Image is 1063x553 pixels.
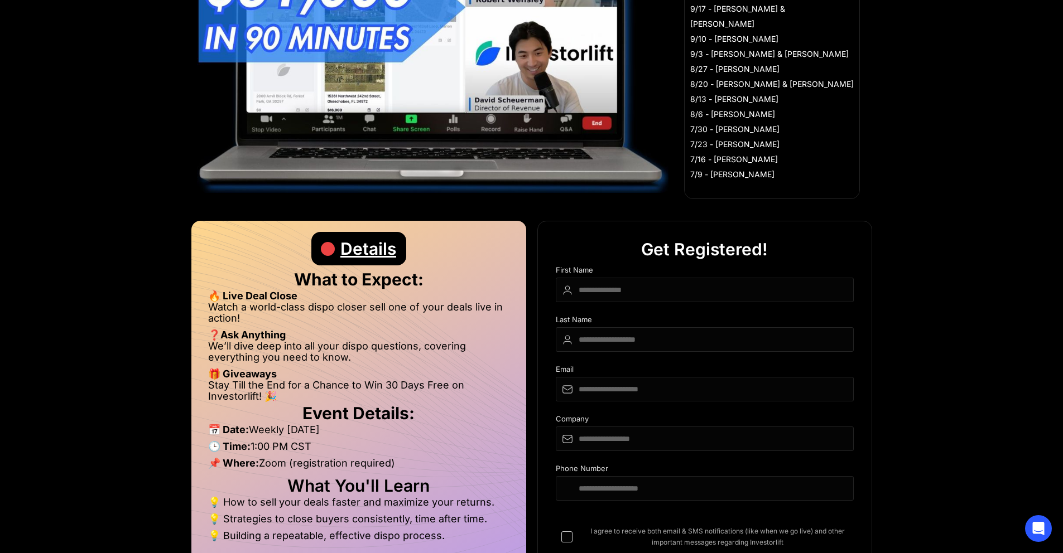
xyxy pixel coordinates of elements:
strong: What to Expect: [294,269,424,289]
li: Watch a world-class dispo closer sell one of your deals live in action! [208,302,509,329]
div: Get Registered! [641,232,768,266]
li: 1:00 PM CST [208,441,509,458]
li: 💡 Building a repeatable, effective dispo process. [208,530,509,541]
li: 9/17 - [PERSON_NAME] & [PERSON_NAME] 9/10 - [PERSON_NAME] 9/3 - [PERSON_NAME] & [PERSON_NAME] 8/2... [690,1,854,182]
li: Zoom (registration required) [208,458,509,474]
strong: Event Details: [302,403,415,423]
div: Last Name [556,316,854,327]
strong: 🎁 Giveaways [208,368,277,380]
div: Open Intercom Messenger [1025,515,1052,542]
div: Details [340,232,396,265]
span: I agree to receive both email & SMS notifications (like when we go live) and other important mess... [581,526,854,548]
div: Phone Number [556,464,854,476]
div: First Name [556,266,854,278]
strong: 📌 Where: [208,457,259,469]
strong: 📅 Date: [208,424,249,435]
strong: ❓Ask Anything [208,329,286,341]
div: Company [556,415,854,426]
li: Weekly [DATE] [208,424,509,441]
li: We’ll dive deep into all your dispo questions, covering everything you need to know. [208,341,509,368]
li: Stay Till the End for a Chance to Win 30 Days Free on Investorlift! 🎉 [208,380,509,402]
strong: 🕒 Time: [208,440,251,452]
li: 💡 Strategies to close buyers consistently, time after time. [208,513,509,530]
h2: What You'll Learn [208,480,509,491]
div: Email [556,365,854,377]
strong: 🔥 Live Deal Close [208,290,297,302]
li: 💡 How to sell your deals faster and maximize your returns. [208,497,509,513]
